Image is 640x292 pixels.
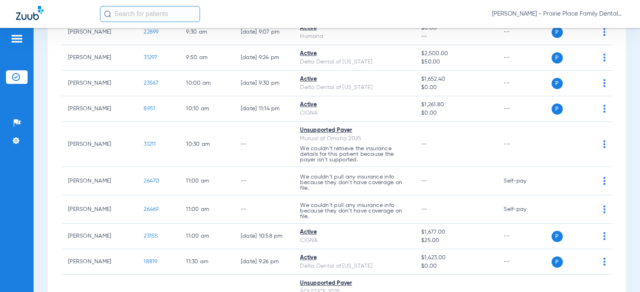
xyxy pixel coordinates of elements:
[300,58,408,66] div: Delta Dental of [US_STATE]
[421,75,491,83] span: $1,652.40
[497,167,551,195] td: Self-pay
[234,249,294,275] td: [DATE] 9:26 PM
[497,71,551,96] td: --
[300,174,408,191] p: We couldn’t pull any insurance info because they don’t have coverage on file.
[180,96,234,122] td: 10:10 AM
[62,71,137,96] td: [PERSON_NAME]
[421,228,491,236] span: $1,677.00
[603,54,606,62] img: group-dot-blue.svg
[62,20,137,45] td: [PERSON_NAME]
[234,167,294,195] td: --
[603,28,606,36] img: group-dot-blue.svg
[144,55,157,60] span: 31297
[300,101,408,109] div: Active
[180,71,234,96] td: 10:00 AM
[62,224,137,249] td: [PERSON_NAME]
[62,167,137,195] td: [PERSON_NAME]
[16,6,44,20] img: Zuub Logo
[603,232,606,240] img: group-dot-blue.svg
[300,135,408,143] div: Mutual of Omaha 2025
[300,83,408,92] div: Delta Dental of [US_STATE]
[421,236,491,245] span: $25.00
[497,224,551,249] td: --
[144,29,158,35] span: 22899
[421,109,491,117] span: $0.00
[421,58,491,66] span: $50.00
[62,45,137,71] td: [PERSON_NAME]
[421,101,491,109] span: $1,261.80
[300,32,408,41] div: Humana
[300,24,408,32] div: Active
[300,203,408,219] p: We couldn’t pull any insurance info because they don’t have coverage on file.
[300,146,408,163] p: We couldn’t retrieve the insurance details for this patient because the payer isn’t supported.
[603,177,606,185] img: group-dot-blue.svg
[234,71,294,96] td: [DATE] 9:30 PM
[234,224,294,249] td: [DATE] 10:58 PM
[421,83,491,92] span: $0.00
[144,141,156,147] span: 31211
[497,122,551,167] td: --
[100,6,200,22] input: Search for patients
[180,20,234,45] td: 9:30 AM
[421,50,491,58] span: $2,500.00
[180,45,234,71] td: 9:50 AM
[492,10,624,18] span: [PERSON_NAME] - Prairie Place Family Dental
[497,249,551,275] td: --
[497,45,551,71] td: --
[62,195,137,224] td: [PERSON_NAME]
[180,122,234,167] td: 10:30 AM
[234,45,294,71] td: [DATE] 9:24 PM
[300,279,408,288] div: Unsupported Payer
[234,96,294,122] td: [DATE] 11:14 PM
[62,249,137,275] td: [PERSON_NAME]
[234,20,294,45] td: [DATE] 9:07 PM
[552,103,563,115] span: P
[180,249,234,275] td: 11:30 AM
[144,80,158,86] span: 23567
[603,258,606,266] img: group-dot-blue.svg
[180,224,234,249] td: 11:00 AM
[144,106,155,111] span: 8951
[104,10,111,18] img: Search Icon
[552,27,563,38] span: P
[10,34,23,44] img: hamburger-icon
[603,140,606,148] img: group-dot-blue.svg
[552,231,563,242] span: P
[180,167,234,195] td: 11:00 AM
[421,141,427,147] span: --
[603,205,606,213] img: group-dot-blue.svg
[62,122,137,167] td: [PERSON_NAME]
[421,24,491,32] span: $0.00
[603,79,606,87] img: group-dot-blue.svg
[552,256,563,268] span: P
[234,195,294,224] td: --
[421,254,491,262] span: $1,423.00
[552,52,563,64] span: P
[300,262,408,270] div: Delta Dental of [US_STATE]
[603,105,606,113] img: group-dot-blue.svg
[552,78,563,89] span: P
[421,178,427,184] span: --
[62,96,137,122] td: [PERSON_NAME]
[421,32,491,41] span: --
[144,259,157,264] span: 18819
[144,178,159,184] span: 26470
[180,195,234,224] td: 11:00 AM
[497,96,551,122] td: --
[300,236,408,245] div: CIGNA
[497,20,551,45] td: --
[300,126,408,135] div: Unsupported Payer
[300,228,408,236] div: Active
[234,122,294,167] td: --
[300,109,408,117] div: CIGNA
[300,50,408,58] div: Active
[421,207,427,212] span: --
[421,262,491,270] span: $0.00
[497,195,551,224] td: Self-pay
[144,233,158,239] span: 23155
[300,254,408,262] div: Active
[144,207,158,212] span: 26469
[300,75,408,83] div: Active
